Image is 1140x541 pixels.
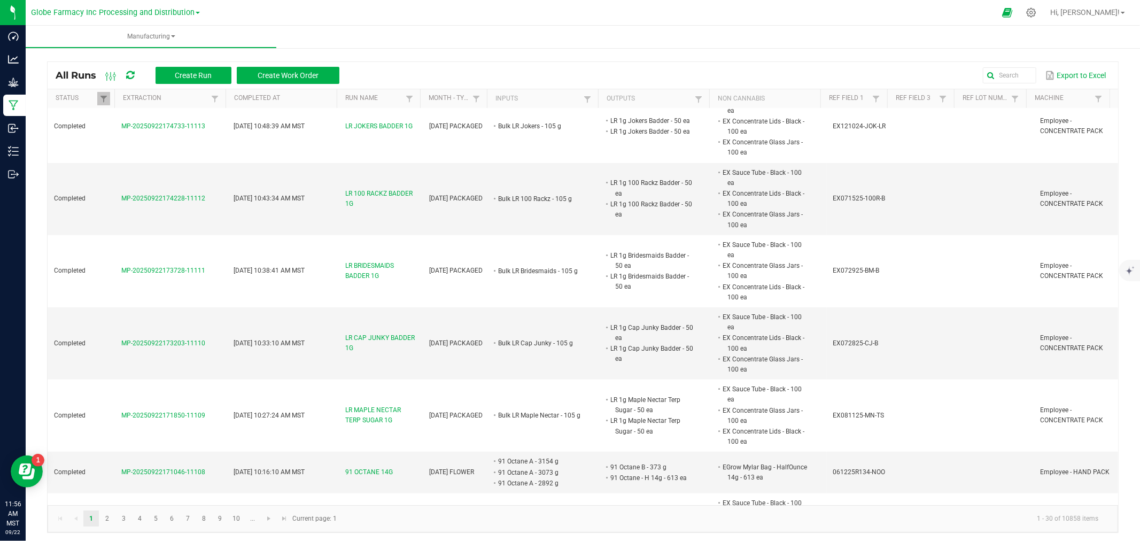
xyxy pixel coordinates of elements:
a: ExtractionSortable [123,94,208,103]
inline-svg: Dashboard [8,31,19,42]
a: Filter [936,92,949,105]
span: [DATE] PACKAGED [430,267,483,274]
li: Bulk LR 100 Rackz - 105 g [497,194,585,204]
span: [DATE] 10:38:41 AM MST [234,267,305,274]
span: EX071525-100R-B [833,195,886,202]
li: EX Concentrate Glass Jars - 100 ea [721,137,810,158]
li: EX Sauce Tube - Black - 100 ea [721,312,810,333]
span: Completed [54,412,86,419]
span: [DATE] PACKAGED [430,122,483,130]
kendo-pager-info: 1 - 30 of 10858 items [343,510,1107,528]
inline-svg: Analytics [8,54,19,65]
li: EX Concentrate Glass Jars - 100 ea [721,405,810,426]
span: Completed [54,468,86,476]
span: Employee - CONCENTRATE PACK [1041,406,1104,424]
a: Page 10 [229,511,244,527]
a: Page 6 [164,511,180,527]
span: Employee - CONCENTRATE PACK [1041,262,1104,280]
p: 09/22 [5,528,21,536]
li: LR 1g 100 Rackz Badder - 50 ea [609,177,697,198]
span: MP-20250922174228-11112 [121,195,205,202]
button: Export to Excel [1043,66,1109,84]
button: Create Work Order [237,67,339,84]
li: EX Sauce Tube - Black - 100 ea [721,167,810,188]
p: 11:56 AM MST [5,499,21,528]
li: EX Concentrate Lids - Black - 100 ea [721,116,810,137]
span: EX121024-JOK-LR [833,122,886,130]
a: Ref Lot NumberSortable [963,94,1009,103]
span: LR CAP JUNKY BADDER 1G [345,333,416,353]
span: Employee - CONCENTRATE PACK [1041,334,1104,352]
span: [DATE] 10:16:10 AM MST [234,468,305,476]
div: Manage settings [1025,7,1038,18]
span: Go to the next page [265,514,273,523]
li: 91 Octane A - 2892 g [497,478,585,489]
span: Employee - HAND PACK [1041,468,1110,476]
span: [DATE] 10:48:39 AM MST [234,122,305,130]
span: MP-20250922173203-11110 [121,339,205,347]
li: EGrow Mylar Bag - HalfOunce 14g - 613 ea [721,462,810,483]
span: Manufacturing [26,32,276,41]
li: EX Concentrate Glass Jars - 100 ea [721,354,810,375]
span: Create Run [175,71,212,80]
a: Page 4 [132,511,148,527]
span: MP-20250922171850-11109 [121,412,205,419]
a: Filter [870,92,883,105]
span: [DATE] FLOWER [430,468,475,476]
iframe: Resource center [11,455,43,488]
a: Filter [581,92,594,106]
span: Completed [54,267,86,274]
li: LR 1g Maple Nectar Terp Sugar - 50 ea [609,415,697,436]
span: Employee - CONCENTRATE PACK [1041,117,1104,135]
li: EX Concentrate Lids - Black - 100 ea [721,333,810,353]
span: LR MAPLE NECTAR TERP SUGAR 1G [345,405,416,426]
li: LR 1g 100 Rackz Badder - 50 ea [609,199,697,220]
a: Manufacturing [26,26,276,48]
a: Go to the last page [277,511,292,527]
span: Employee - CONCENTRATE PACK [1041,190,1104,207]
li: LR 1g Jokers Badder - 50 ea [609,115,697,126]
li: EX Sauce Tube - Black - 100 ea [721,498,810,519]
span: MP-20250922173728-11111 [121,267,205,274]
span: [DATE] 10:33:10 AM MST [234,339,305,347]
span: Open Ecommerce Menu [995,2,1019,23]
li: LR 1g Jokers Badder - 50 ea [609,126,697,137]
a: Page 5 [148,511,164,527]
inline-svg: Inventory [8,146,19,157]
inline-svg: Manufacturing [8,100,19,111]
span: [DATE] PACKAGED [430,412,483,419]
span: Completed [54,339,86,347]
li: Bulk LR Cap Junky - 105 g [497,338,585,349]
span: LR BRIDESMAIDS BADDER 1G [345,261,416,281]
li: 91 Octane A - 3154 g [497,456,585,467]
a: Ref Field 1Sortable [829,94,870,103]
th: Inputs [487,89,598,109]
button: Create Run [156,67,231,84]
li: LR 1g Bridesmaids Badder - 50 ea [609,271,697,292]
kendo-pager: Current page: 1 [48,505,1118,532]
a: Page 11 [245,511,260,527]
th: Outputs [598,89,709,109]
li: 91 Octane B - 373 g [609,462,697,473]
li: LR 1g Cap Junky Badder - 50 ea [609,322,697,343]
a: Completed AtSortable [234,94,332,103]
span: 061225R134-NOO [833,468,886,476]
a: Page 9 [212,511,228,527]
span: Go to the last page [281,514,289,523]
input: Search [983,67,1036,83]
span: [DATE] PACKAGED [430,339,483,347]
li: EX Sauce Tube - Black - 100 ea [721,384,810,405]
a: Ref Field 3Sortable [896,94,936,103]
span: LR JOKERS BADDER 1G [345,121,413,132]
a: Month - TypeSortable [429,94,469,103]
span: Globe Farmacy Inc Processing and Distribution [31,8,195,17]
a: Filter [208,92,221,105]
iframe: Resource center unread badge [32,454,44,467]
li: EX Concentrate Lids - Black - 100 ea [721,426,810,447]
a: Page 1 [83,511,99,527]
inline-svg: Outbound [8,169,19,180]
span: [DATE] 10:43:34 AM MST [234,195,305,202]
span: 91 OCTANE 14G [345,467,393,477]
li: 91 Octane A - 3073 g [497,467,585,478]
